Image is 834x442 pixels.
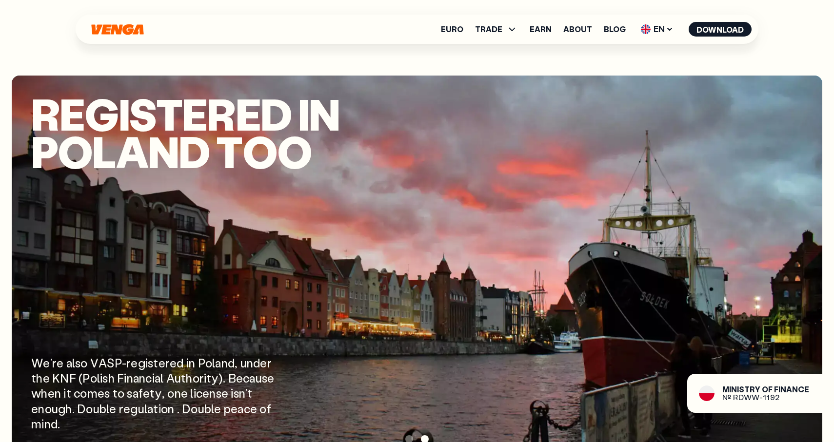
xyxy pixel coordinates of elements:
[689,22,752,37] a: Download
[36,370,42,385] span: h
[106,401,109,416] span: l
[186,370,192,385] span: h
[766,393,770,401] span: 1
[123,401,130,416] span: e
[530,25,552,33] a: Earn
[74,385,80,401] span: c
[744,385,750,393] span: t
[235,355,238,370] span: ,
[86,401,93,416] span: o
[50,355,52,370] span: ’
[752,393,759,401] span: W
[786,385,792,393] span: a
[117,370,124,385] span: F
[193,370,199,385] span: o
[792,385,798,393] span: n
[31,370,36,385] span: t
[194,385,196,401] span: i
[118,385,124,401] span: o
[160,370,163,385] span: l
[175,370,181,385] span: u
[207,95,235,133] span: r
[148,133,179,170] span: n
[215,355,221,370] span: a
[175,385,181,401] span: n
[52,401,58,416] span: u
[182,95,207,133] span: e
[212,370,218,385] span: y
[242,133,277,170] span: o
[127,385,132,401] span: s
[744,393,752,401] span: W
[244,401,250,416] span: c
[780,385,786,393] span: n
[51,416,58,431] span: d
[31,355,43,370] span: W
[72,401,75,416] span: .
[44,416,51,431] span: n
[186,355,189,370] span: i
[55,385,61,401] span: n
[45,401,52,416] span: o
[43,370,50,385] span: e
[84,95,118,133] span: g
[804,385,809,393] span: e
[144,401,147,416] span: l
[124,370,126,385] span: i
[181,370,186,385] span: t
[199,370,204,385] span: r
[637,21,677,37] span: EN
[249,370,255,385] span: a
[168,401,174,416] span: n
[228,355,235,370] span: d
[143,385,150,401] span: e
[104,385,110,401] span: s
[245,385,247,401] span: ’
[234,385,239,401] span: s
[57,355,63,370] span: e
[63,385,66,401] span: i
[253,355,260,370] span: d
[138,401,144,416] span: u
[641,24,651,34] img: flag-uk
[90,370,97,385] span: o
[729,385,731,393] span: i
[93,401,99,416] span: u
[109,401,116,416] span: e
[212,355,215,370] span: l
[239,385,245,401] span: n
[127,370,133,385] span: n
[99,401,106,416] span: b
[131,355,138,370] span: e
[122,355,126,370] span: -
[750,385,755,393] span: r
[139,370,145,385] span: n
[759,393,763,401] span: -
[770,393,775,401] span: 9
[262,370,267,385] span: s
[204,370,206,385] span: i
[156,95,182,133] span: t
[165,355,170,370] span: r
[236,370,243,385] span: e
[277,133,312,170] span: o
[196,385,202,401] span: c
[179,133,210,170] span: d
[260,355,267,370] span: e
[204,401,211,416] span: b
[267,355,272,370] span: r
[737,385,739,393] span: i
[58,133,92,170] span: o
[177,401,179,416] span: .
[739,385,744,393] span: s
[211,401,214,416] span: l
[60,95,84,133] span: e
[738,393,744,401] span: D
[119,401,123,416] span: r
[267,401,271,416] span: f
[755,385,760,393] span: y
[563,25,592,33] a: About
[763,393,766,401] span: 1
[247,385,252,401] span: t
[113,385,118,401] span: t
